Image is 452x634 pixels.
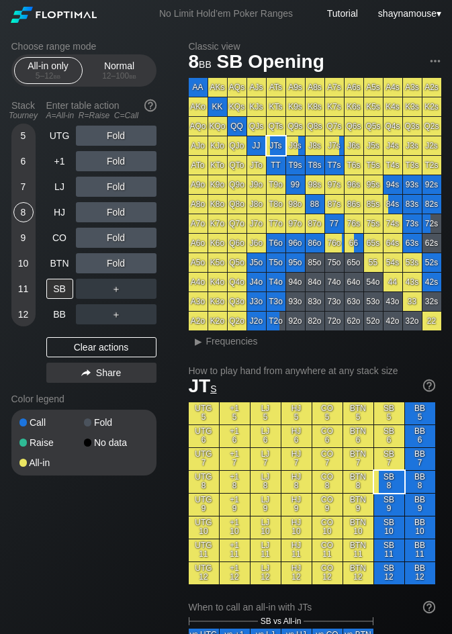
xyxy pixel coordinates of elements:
div: Normal [89,58,150,83]
div: 87s [325,195,344,214]
span: Frequencies [206,336,258,347]
span: SB vs All-in [261,617,302,626]
div: AQs [228,78,246,97]
div: Q8o [228,195,246,214]
div: SB 9 [374,494,404,516]
div: 64s [383,234,402,253]
div: T3s [403,156,422,175]
div: LJ 6 [251,425,281,447]
div: 98o [286,195,305,214]
div: A8s [306,78,324,97]
div: A3o [189,292,208,311]
div: 54s [383,253,402,272]
img: Floptimal logo [11,7,97,23]
div: A3s [403,78,422,97]
div: Q2s [422,117,441,136]
div: J8s [306,136,324,155]
div: 75s [364,214,383,233]
div: JTs [267,136,285,155]
div: 7 [13,177,34,197]
div: AJs [247,78,266,97]
div: No data [84,438,148,447]
div: Stack [6,95,41,126]
div: A6o [189,234,208,253]
div: 12 [13,304,34,324]
div: 85o [306,253,324,272]
div: Fold [84,418,148,427]
div: A8o [189,195,208,214]
a: Tutorial [327,8,358,19]
div: Q9o [228,175,246,194]
div: LJ 10 [251,516,281,539]
div: J6s [345,136,363,155]
div: AA [189,78,208,97]
div: CO 8 [312,471,343,493]
div: 77 [325,214,344,233]
div: 93o [286,292,305,311]
div: Q6o [228,234,246,253]
div: 98s [306,175,324,194]
div: HJ 6 [281,425,312,447]
div: AJo [189,136,208,155]
div: T2o [267,312,285,330]
div: T9s [286,156,305,175]
div: +1 8 [220,471,250,493]
div: ATo [189,156,208,175]
div: +1 12 [220,562,250,584]
div: BTN 9 [343,494,373,516]
h2: Choose range mode [11,41,156,52]
div: BTN 5 [343,402,373,424]
div: QJo [228,136,246,155]
div: BB [46,304,73,324]
div: 8 [13,202,34,222]
div: 65o [345,253,363,272]
div: CO 9 [312,494,343,516]
div: K6s [345,97,363,116]
div: KJo [208,136,227,155]
div: 12 – 100 [91,71,148,81]
div: 73s [403,214,422,233]
div: 83o [306,292,324,311]
div: 54o [364,273,383,291]
div: SB 10 [374,516,404,539]
div: A5s [364,78,383,97]
div: UTG [46,126,73,146]
div: HJ [46,202,73,222]
div: J3s [403,136,422,155]
div: J9o [247,175,266,194]
div: KK [208,97,227,116]
div: 63s [403,234,422,253]
div: A9s [286,78,305,97]
div: T6o [267,234,285,253]
div: Q3s [403,117,422,136]
div: BB 5 [405,402,435,424]
div: Fold [76,202,156,222]
div: 82s [422,195,441,214]
div: CO 10 [312,516,343,539]
div: +1 10 [220,516,250,539]
div: T5s [364,156,383,175]
div: A7o [189,214,208,233]
div: 74o [325,273,344,291]
div: CO 7 [312,448,343,470]
div: 62s [422,234,441,253]
div: T4s [383,156,402,175]
div: T8s [306,156,324,175]
div: K7s [325,97,344,116]
div: Q2o [228,312,246,330]
div: BB 12 [405,562,435,584]
div: ＋ [76,304,156,324]
div: A2o [189,312,208,330]
div: K8s [306,97,324,116]
img: help.32db89a4.svg [422,378,437,393]
div: K4o [208,273,227,291]
div: 92s [422,175,441,194]
div: 32s [422,292,441,311]
div: 53o [364,292,383,311]
div: HJ 10 [281,516,312,539]
div: 5 – 12 [20,71,77,81]
div: 11 [13,279,34,299]
div: 63o [345,292,363,311]
div: BB 10 [405,516,435,539]
div: 55 [364,253,383,272]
